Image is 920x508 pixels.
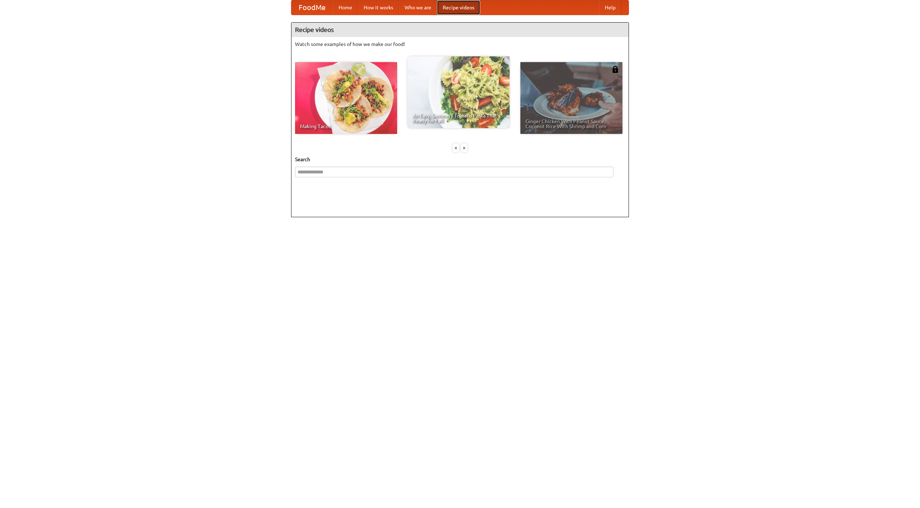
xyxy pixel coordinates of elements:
a: Making Tacos [295,62,397,134]
img: 483408.png [612,66,619,73]
a: FoodMe [291,0,333,15]
a: An Easy, Summery Tomato Pasta That's Ready for Fall [408,56,510,128]
div: « [452,143,459,152]
span: An Easy, Summery Tomato Pasta That's Ready for Fall [413,113,505,123]
a: How it works [358,0,399,15]
a: Who we are [399,0,437,15]
div: » [461,143,468,152]
h4: Recipe videos [291,23,629,37]
a: Help [599,0,621,15]
h5: Search [295,156,625,163]
span: Making Tacos [300,124,392,129]
p: Watch some examples of how we make our food! [295,41,625,48]
a: Recipe videos [437,0,480,15]
a: Home [333,0,358,15]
